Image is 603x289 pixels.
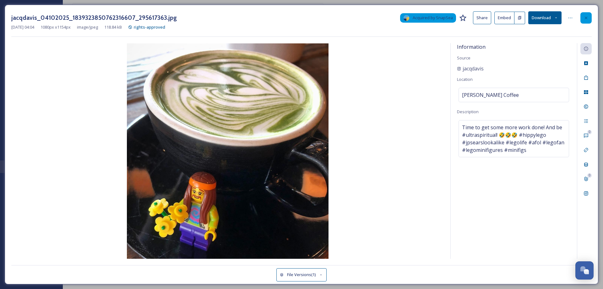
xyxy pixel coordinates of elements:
img: 9004a08c-0635-52d1-2bd6-55f50c89801c.jpg [11,43,444,259]
span: [PERSON_NAME] Coffee [462,91,519,99]
span: Location [457,76,473,82]
span: image/jpeg [77,24,98,30]
div: 0 [587,173,592,178]
button: Download [528,11,562,24]
button: Open Chat [575,261,594,280]
span: rights-approved [134,24,165,30]
span: jacqdavis [463,65,484,72]
button: Share [473,11,491,24]
h3: jacqdavis_04102025_1839323850762316607_295617363.jpg [11,13,177,22]
span: Acquired by SnapSea [413,15,453,21]
span: Information [457,43,486,50]
a: jacqdavis [457,65,484,72]
span: 1080 px x 1154 px [41,24,71,30]
div: 0 [587,130,592,134]
span: Source [457,55,470,61]
span: Time to get some more work done! And be #ultraspiritual! 🤣🤣🤣 #hippylego #jpsearslookalike #legoli... [462,124,566,154]
span: Description [457,109,479,114]
span: [DATE] 04:04 [11,24,34,30]
img: snapsea-logo.png [403,15,410,21]
button: Embed [494,12,514,24]
button: File Versions(1) [276,268,327,281]
span: 118.84 kB [104,24,122,30]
